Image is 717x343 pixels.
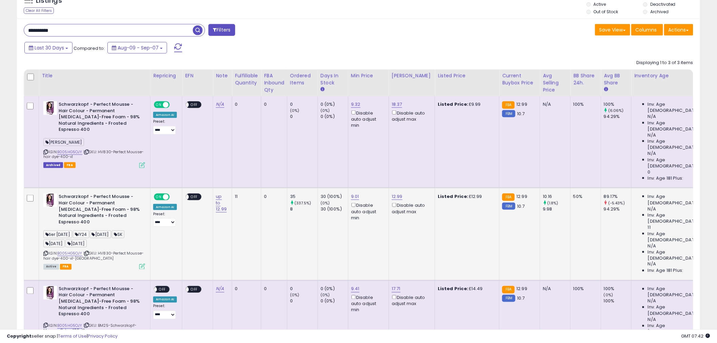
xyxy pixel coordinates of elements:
[547,200,558,206] small: (1.8%)
[157,286,168,292] span: OFF
[7,333,118,340] div: seller snap | |
[648,317,656,323] span: N/A
[392,109,430,122] div: Disable auto adjust max
[43,230,72,238] span: tier [DATE]
[90,230,111,238] span: [DATE]
[648,206,656,212] span: N/A
[189,286,200,292] span: OFF
[648,261,656,267] span: N/A
[392,193,403,200] a: 12.99
[648,132,656,138] span: N/A
[648,194,710,206] span: Inv. Age [DEMOGRAPHIC_DATA]:
[517,295,525,302] span: 10.7
[631,24,663,36] button: Columns
[185,72,210,79] div: EFN
[43,162,63,168] span: Listings that have been deleted from Seller Central
[543,101,565,107] div: N/A
[290,292,300,298] small: (0%)
[189,102,200,108] span: OFF
[43,323,137,333] span: | SKU: BM25-Schwarzkopf-Mousse-Color-400-X1
[57,250,82,256] a: B005HG5OJY
[264,194,282,200] div: 0
[608,108,624,113] small: (6.06%)
[264,72,284,94] div: FBA inbound Qty
[681,333,710,339] span: 2025-10-8 07:42 GMT
[59,286,141,319] b: Schwarzkopf - Perfect Mousse - Hair Colour - Permanent [MEDICAL_DATA]-Free Foam - 98% Natural Ing...
[43,149,144,159] span: | SKU: HV830-Perfect Mousse-hair dye-400-x1
[648,175,683,181] span: Inv. Age 181 Plus:
[634,72,712,79] div: Inventory Age
[290,286,317,292] div: 0
[43,101,57,115] img: 41NmEZAWg2L._SL40_.jpg
[208,24,235,36] button: Filters
[189,194,200,200] span: OFF
[438,194,494,200] div: £12.99
[516,193,527,200] span: 12.99
[573,101,596,107] div: 100%
[351,109,384,128] div: Disable auto adjust min
[648,249,710,261] span: Inv. Age [DEMOGRAPHIC_DATA]-180:
[604,72,629,86] div: Avg BB Share
[290,72,315,86] div: Ordered Items
[502,110,515,117] small: FBM
[59,194,141,227] b: Schwarzkopf - Perfect Mousse - Hair Colour - Permanent [MEDICAL_DATA]-Free Foam - 98% Natural Ing...
[648,268,683,274] span: Inv. Age 181 Plus:
[43,194,145,269] div: ASIN:
[169,102,180,108] span: OFF
[664,24,693,36] button: Actions
[392,72,432,79] div: [PERSON_NAME]
[516,101,527,107] span: 12.99
[438,193,469,200] b: Listed Price:
[107,42,167,54] button: Aug-09 - Sep-07
[321,194,348,200] div: 30 (100%)
[392,286,401,292] a: 17.71
[351,193,359,200] a: 9.01
[648,101,710,114] span: Inv. Age [DEMOGRAPHIC_DATA]:
[351,286,360,292] a: 9.41
[321,101,348,107] div: 0 (0%)
[502,286,515,294] small: FBA
[648,120,710,132] span: Inv. Age [DEMOGRAPHIC_DATA]:
[64,162,76,168] span: FBA
[155,102,163,108] span: ON
[543,72,568,94] div: Avg Selling Price
[321,206,348,212] div: 30 (100%)
[321,292,330,298] small: (0%)
[169,194,180,200] span: OFF
[321,86,325,93] small: Days In Stock.
[24,7,54,14] div: Clear All Filters
[502,203,515,210] small: FBM
[650,1,676,7] label: Deactivated
[235,194,256,200] div: 11
[88,333,118,339] a: Privacy Policy
[604,286,631,292] div: 100%
[438,101,469,107] b: Listed Price:
[351,101,361,108] a: 9.32
[290,206,317,212] div: 8
[543,206,570,212] div: 9.98
[294,200,311,206] small: (337.5%)
[58,333,87,339] a: Terms of Use
[595,24,630,36] button: Save View
[604,298,631,304] div: 100%
[648,169,651,175] span: 0
[290,194,317,200] div: 35
[216,101,224,108] a: N/A
[604,194,631,200] div: 89.17%
[392,101,402,108] a: 18.37
[502,101,515,109] small: FBA
[502,194,515,201] small: FBA
[235,286,256,292] div: 0
[438,72,496,79] div: Listed Price
[648,138,710,150] span: Inv. Age [DEMOGRAPHIC_DATA]:
[42,72,147,79] div: Title
[573,72,598,86] div: BB Share 24h.
[517,110,525,117] span: 10.7
[351,294,384,313] div: Disable auto adjust min
[321,108,330,113] small: (0%)
[57,323,82,329] a: B005HG5OJY
[438,286,494,292] div: £14.49
[594,1,606,7] label: Active
[153,112,177,118] div: Amazon AI
[517,203,525,209] span: 10.7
